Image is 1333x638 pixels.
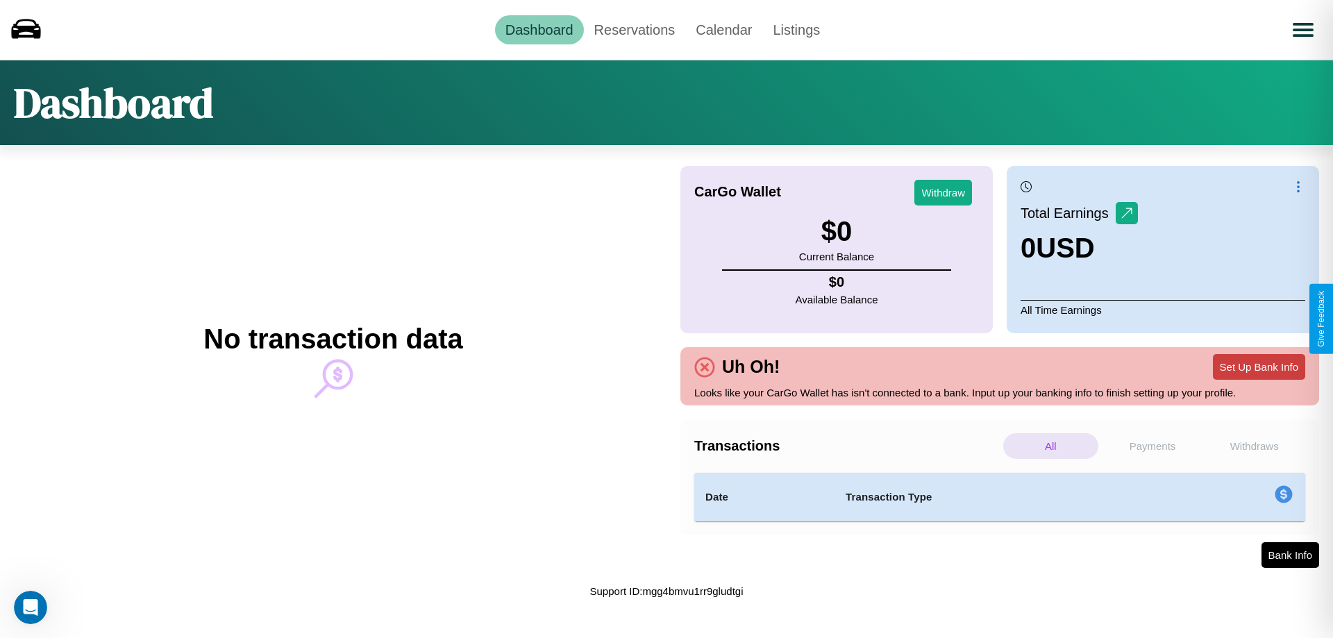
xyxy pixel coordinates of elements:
[799,247,874,266] p: Current Balance
[715,357,787,377] h4: Uh Oh!
[1284,10,1323,49] button: Open menu
[203,324,462,355] h2: No transaction data
[705,489,823,505] h4: Date
[694,184,781,200] h4: CarGo Wallet
[1021,201,1116,226] p: Total Earnings
[1021,233,1138,264] h3: 0 USD
[1213,354,1305,380] button: Set Up Bank Info
[1207,433,1302,459] p: Withdraws
[14,591,47,624] iframe: Intercom live chat
[1003,433,1098,459] p: All
[584,15,686,44] a: Reservations
[1316,291,1326,347] div: Give Feedback
[590,582,744,601] p: Support ID: mgg4bmvu1rr9gludtgi
[495,15,584,44] a: Dashboard
[846,489,1161,505] h4: Transaction Type
[1021,300,1305,319] p: All Time Earnings
[796,290,878,309] p: Available Balance
[694,383,1305,402] p: Looks like your CarGo Wallet has isn't connected to a bank. Input up your banking info to finish ...
[796,274,878,290] h4: $ 0
[799,216,874,247] h3: $ 0
[914,180,972,205] button: Withdraw
[694,438,1000,454] h4: Transactions
[694,473,1305,521] table: simple table
[762,15,830,44] a: Listings
[1261,542,1319,568] button: Bank Info
[14,74,213,131] h1: Dashboard
[1105,433,1200,459] p: Payments
[685,15,762,44] a: Calendar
